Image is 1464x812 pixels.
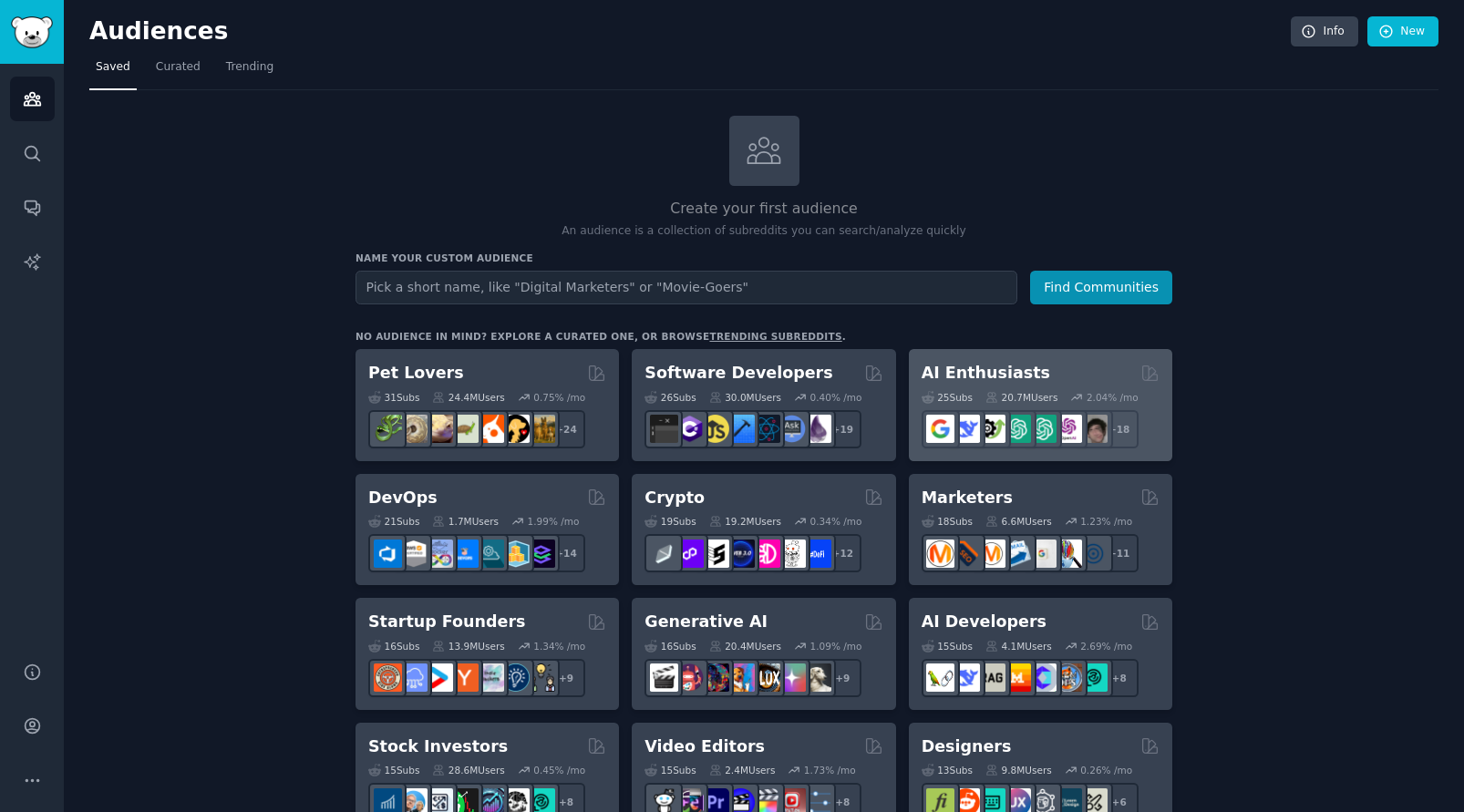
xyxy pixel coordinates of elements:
img: ballpython [399,415,428,443]
img: content_marketing [926,540,954,568]
img: ethfinance [650,540,678,568]
img: AIDevelopersSociety [1079,663,1108,692]
div: 13 Sub s [922,764,973,776]
h2: Crypto [644,487,705,509]
img: aivideo [650,663,678,692]
img: LangChain [926,663,954,692]
h2: Generative AI [644,611,768,633]
div: + 8 [1100,659,1139,697]
img: defi_ [803,540,831,568]
img: Emailmarketing [1003,540,1031,568]
img: EntrepreneurRideAlong [374,663,402,692]
div: 20.4M Users [709,640,781,653]
img: AskMarketing [977,540,1005,568]
img: dogbreed [527,415,555,443]
img: CryptoNews [778,540,806,568]
img: turtle [450,415,479,443]
img: growmybusiness [527,663,555,692]
img: elixir [803,415,831,443]
div: 28.6M Users [432,764,504,776]
h2: Audiences [89,17,1291,46]
div: 1.7M Users [432,515,499,528]
div: 16 Sub s [644,640,696,653]
input: Pick a short name, like "Digital Marketers" or "Movie-Goers" [356,271,1017,304]
img: iOSProgramming [727,415,755,443]
span: Trending [226,59,273,76]
div: 2.4M Users [709,764,776,776]
a: Trending [220,53,280,90]
div: + 24 [547,410,585,448]
h2: AI Enthusiasts [922,362,1050,385]
img: SaaS [399,663,428,692]
img: bigseo [952,540,980,568]
img: deepdream [701,663,729,692]
img: aws_cdk [501,540,530,568]
img: DeepSeek [952,415,980,443]
h2: Stock Investors [368,735,508,758]
img: GoogleGeminiAI [926,415,954,443]
div: + 9 [823,659,861,697]
span: Curated [156,59,201,76]
h2: Designers [922,735,1012,758]
h3: Name your custom audience [356,252,1172,264]
img: azuredevops [374,540,402,568]
img: AItoolsCatalog [977,415,1005,443]
div: 1.99 % /mo [528,515,580,528]
div: + 18 [1100,410,1139,448]
div: 1.73 % /mo [804,764,856,776]
img: Entrepreneurship [501,663,530,692]
img: ethstaker [701,540,729,568]
div: 9.8M Users [985,764,1052,776]
img: software [650,415,678,443]
img: chatgpt_prompts_ [1028,415,1057,443]
button: Find Communities [1030,271,1172,304]
div: 15 Sub s [644,764,696,776]
div: 19 Sub s [644,515,696,528]
img: AskComputerScience [778,415,806,443]
img: DreamBooth [803,663,831,692]
img: googleads [1028,540,1057,568]
img: starryai [778,663,806,692]
img: ArtificalIntelligence [1079,415,1108,443]
a: Info [1291,16,1358,47]
div: 13.9M Users [432,640,504,653]
img: learnjavascript [701,415,729,443]
img: PlatformEngineers [527,540,555,568]
img: GummySearch logo [11,16,53,48]
h2: AI Developers [922,611,1046,633]
img: leopardgeckos [425,415,453,443]
h2: Pet Lovers [368,362,464,385]
h2: Startup Founders [368,611,525,633]
div: + 9 [547,659,585,697]
div: 4.1M Users [985,640,1052,653]
span: Saved [96,59,130,76]
div: 1.23 % /mo [1080,515,1132,528]
img: defiblockchain [752,540,780,568]
div: + 11 [1100,534,1139,572]
h2: DevOps [368,487,438,509]
img: PetAdvice [501,415,530,443]
a: Saved [89,53,137,90]
img: csharp [675,415,704,443]
img: Rag [977,663,1005,692]
img: dalle2 [675,663,704,692]
div: 24.4M Users [432,391,504,404]
div: 19.2M Users [709,515,781,528]
div: No audience in mind? Explore a curated one, or browse . [356,330,846,343]
img: DeepSeek [952,663,980,692]
p: An audience is a collection of subreddits you can search/analyze quickly [356,223,1172,240]
div: + 12 [823,534,861,572]
a: trending subreddits [709,331,841,342]
div: 31 Sub s [368,391,419,404]
h2: Marketers [922,487,1013,509]
img: sdforall [727,663,755,692]
div: 0.34 % /mo [810,515,862,528]
img: platformengineering [476,540,504,568]
img: web3 [727,540,755,568]
img: FluxAI [752,663,780,692]
img: herpetology [374,415,402,443]
div: 15 Sub s [368,764,419,776]
div: 0.75 % /mo [533,391,585,404]
div: 18 Sub s [922,515,973,528]
img: 0xPolygon [675,540,704,568]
